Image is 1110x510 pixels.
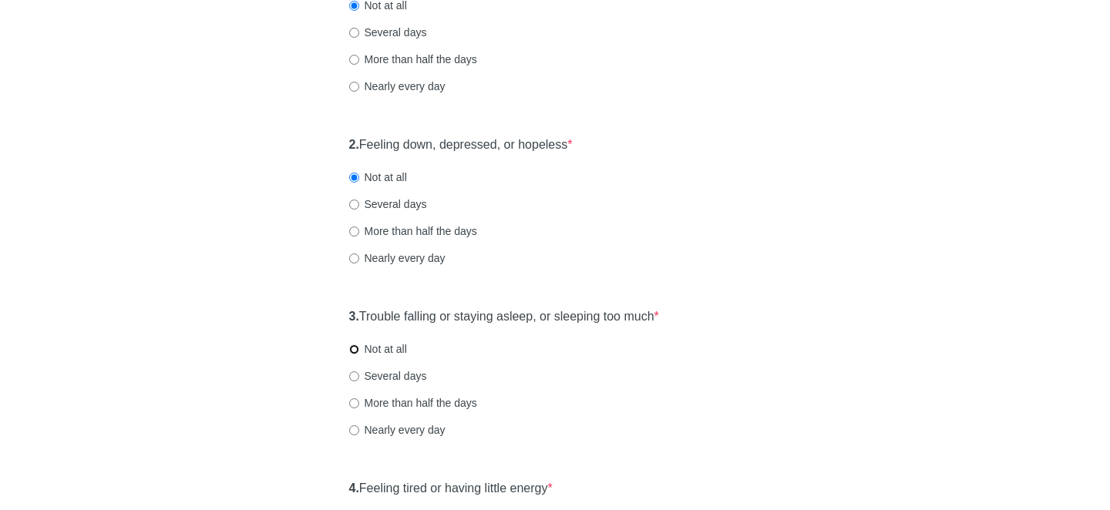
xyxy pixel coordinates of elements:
[349,223,477,239] label: More than half the days
[349,1,359,11] input: Not at all
[349,79,446,94] label: Nearly every day
[349,28,359,38] input: Several days
[349,250,446,266] label: Nearly every day
[349,52,477,67] label: More than half the days
[349,173,359,183] input: Not at all
[349,422,446,438] label: Nearly every day
[349,196,427,212] label: Several days
[349,368,427,384] label: Several days
[349,169,407,185] label: Not at all
[349,25,427,40] label: Several days
[349,398,359,408] input: More than half the days
[349,425,359,435] input: Nearly every day
[349,136,573,154] label: Feeling down, depressed, or hopeless
[349,481,359,495] strong: 4.
[349,253,359,263] input: Nearly every day
[349,310,359,323] strong: 3.
[349,344,359,354] input: Not at all
[349,341,407,357] label: Not at all
[349,82,359,92] input: Nearly every day
[349,138,359,151] strong: 2.
[349,395,477,411] label: More than half the days
[349,371,359,381] input: Several days
[349,200,359,210] input: Several days
[349,55,359,65] input: More than half the days
[349,480,553,498] label: Feeling tired or having little energy
[349,226,359,237] input: More than half the days
[349,308,659,326] label: Trouble falling or staying asleep, or sleeping too much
